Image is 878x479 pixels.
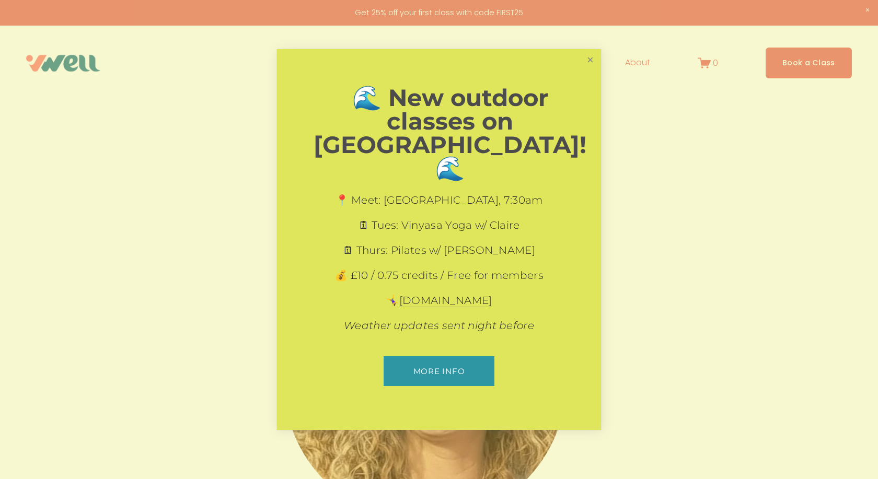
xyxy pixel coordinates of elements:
a: [DOMAIN_NAME] [399,294,492,307]
h1: 🌊 New outdoor classes on [GEOGRAPHIC_DATA]! 🌊 [314,86,586,180]
p: 📍 Meet: [GEOGRAPHIC_DATA], 7:30am [314,193,564,207]
p: 💰 £10 / 0.75 credits / Free for members [314,268,564,283]
em: Weather updates sent night before [344,319,534,332]
p: 🗓 Tues: Vinyasa Yoga w/ Claire [314,218,564,232]
p: 🗓 Thurs: Pilates w/ [PERSON_NAME] [314,243,564,258]
p: 🤸‍♀️ [314,293,564,308]
a: More info [384,356,494,386]
a: Close [581,51,599,69]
